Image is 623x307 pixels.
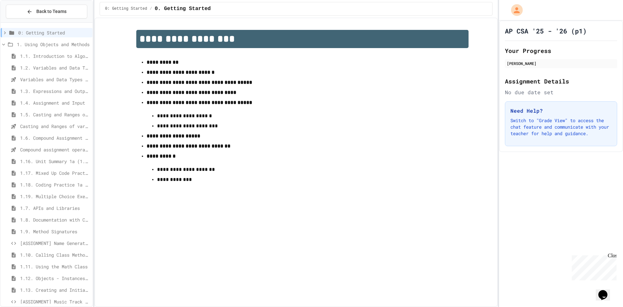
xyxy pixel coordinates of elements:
span: 1.1. Introduction to Algorithms, Programming, and Compilers [20,53,90,59]
div: No due date set [505,88,617,96]
h1: AP CSA '25 - '26 (p1) [505,26,587,35]
span: 1.13. Creating and Initializing Objects: Constructors [20,287,90,293]
span: 1.16. Unit Summary 1a (1.1-1.6) [20,158,90,165]
span: 1.19. Multiple Choice Exercises for Unit 1a (1.1-1.6) [20,193,90,200]
h3: Need Help? [510,107,612,115]
span: 1.5. Casting and Ranges of Values [20,111,90,118]
span: Variables and Data Types - Quiz [20,76,90,83]
span: 1.9. Method Signatures [20,228,90,235]
span: [ASSIGNMENT] Music Track Creator (LO4) [20,298,90,305]
span: 1.7. APIs and Libraries [20,205,90,211]
span: 1.3. Expressions and Output [New] [20,88,90,95]
h2: Your Progress [505,46,617,55]
span: 0. Getting Started [155,5,211,13]
span: 1.4. Assignment and Input [20,99,90,106]
span: 0: Getting Started [105,6,147,11]
span: 0: Getting Started [18,29,90,36]
span: Compound assignment operators - Quiz [20,146,90,153]
span: 1.6. Compound Assignment Operators [20,134,90,141]
span: Back to Teams [36,8,67,15]
span: 1.18. Coding Practice 1a (1.1-1.6) [20,181,90,188]
span: Casting and Ranges of variables - Quiz [20,123,90,130]
div: My Account [504,3,524,18]
iframe: chat widget [596,281,617,301]
iframe: chat widget [569,253,617,280]
span: 1. Using Objects and Methods [17,41,90,48]
span: [ASSIGNMENT] Name Generator Tool (LO5) [20,240,90,247]
div: [PERSON_NAME] [507,60,615,66]
div: Chat with us now!Close [3,3,45,41]
p: Switch to "Grade View" to access the chat feature and communicate with your teacher for help and ... [510,117,612,137]
span: 1.11. Using the Math Class [20,263,90,270]
span: 1.8. Documentation with Comments and Preconditions [20,216,90,223]
span: 1.2. Variables and Data Types [20,64,90,71]
span: 1.12. Objects - Instances of Classes [20,275,90,282]
span: / [150,6,152,11]
button: Back to Teams [6,5,87,19]
h2: Assignment Details [505,77,617,86]
span: 1.10. Calling Class Methods [20,251,90,258]
span: 1.17. Mixed Up Code Practice 1.1-1.6 [20,170,90,176]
